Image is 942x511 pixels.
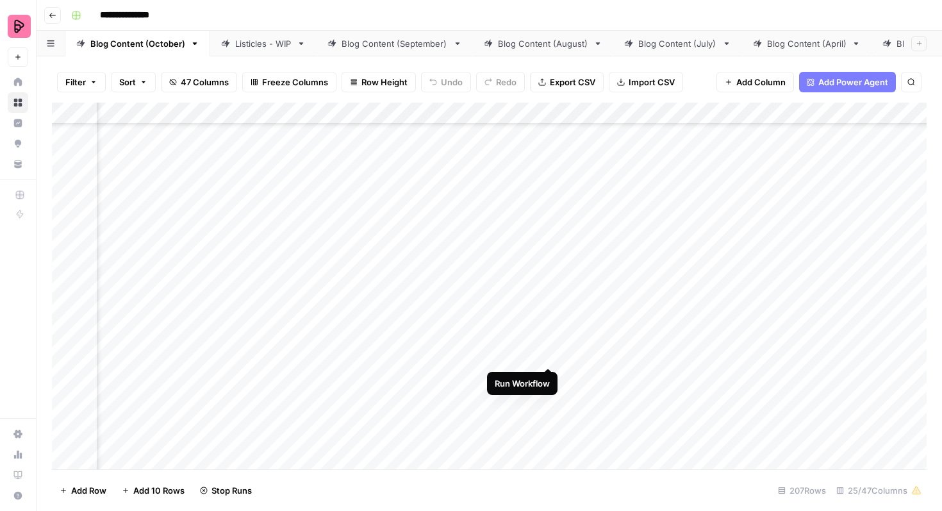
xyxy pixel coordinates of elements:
[831,480,927,501] div: 25/47 Columns
[90,37,185,50] div: Blog Content (October)
[133,484,185,497] span: Add 10 Rows
[716,72,794,92] button: Add Column
[8,15,31,38] img: Preply Logo
[767,37,847,50] div: Blog Content (April)
[8,133,28,154] a: Opportunities
[550,76,595,88] span: Export CSV
[181,76,229,88] span: 47 Columns
[111,72,156,92] button: Sort
[441,76,463,88] span: Undo
[8,154,28,174] a: Your Data
[65,76,86,88] span: Filter
[495,377,550,390] div: Run Workflow
[421,72,471,92] button: Undo
[818,76,888,88] span: Add Power Agent
[342,72,416,92] button: Row Height
[361,76,408,88] span: Row Height
[342,37,448,50] div: Blog Content (September)
[262,76,328,88] span: Freeze Columns
[210,31,317,56] a: Listicles - WIP
[473,31,613,56] a: Blog Content (August)
[211,484,252,497] span: Stop Runs
[629,76,675,88] span: Import CSV
[638,37,717,50] div: Blog Content (July)
[161,72,237,92] button: 47 Columns
[8,444,28,465] a: Usage
[736,76,786,88] span: Add Column
[52,480,114,501] button: Add Row
[530,72,604,92] button: Export CSV
[8,485,28,506] button: Help + Support
[773,480,831,501] div: 207 Rows
[192,480,260,501] button: Stop Runs
[242,72,336,92] button: Freeze Columns
[613,31,742,56] a: Blog Content (July)
[496,76,516,88] span: Redo
[65,31,210,56] a: Blog Content (October)
[57,72,106,92] button: Filter
[317,31,473,56] a: Blog Content (September)
[8,465,28,485] a: Learning Hub
[8,113,28,133] a: Insights
[114,480,192,501] button: Add 10 Rows
[742,31,872,56] a: Blog Content (April)
[119,76,136,88] span: Sort
[609,72,683,92] button: Import CSV
[8,424,28,444] a: Settings
[71,484,106,497] span: Add Row
[498,37,588,50] div: Blog Content (August)
[8,92,28,113] a: Browse
[235,37,292,50] div: Listicles - WIP
[476,72,525,92] button: Redo
[799,72,896,92] button: Add Power Agent
[8,72,28,92] a: Home
[8,10,28,42] button: Workspace: Preply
